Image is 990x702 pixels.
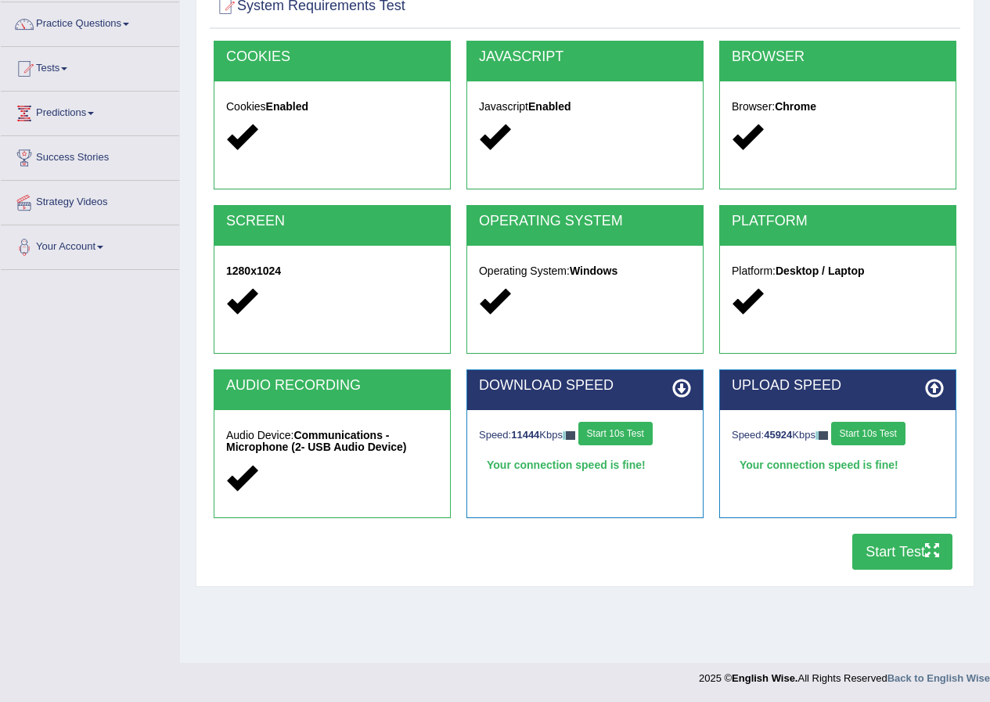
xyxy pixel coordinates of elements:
[1,181,179,220] a: Strategy Videos
[479,453,691,477] div: Your connection speed is fine!
[528,100,571,113] strong: Enabled
[266,100,308,113] strong: Enabled
[732,49,944,65] h2: BROWSER
[570,265,617,277] strong: Windows
[699,663,990,686] div: 2025 © All Rights Reserved
[831,422,905,445] button: Start 10s Test
[563,431,575,440] img: ajax-loader-fb-connection.gif
[226,429,407,453] strong: Communications - Microphone (2- USB Audio Device)
[226,49,438,65] h2: COOKIES
[732,214,944,229] h2: PLATFORM
[887,672,990,684] a: Back to English Wise
[479,265,691,277] h5: Operating System:
[1,47,179,86] a: Tests
[732,422,944,449] div: Speed: Kbps
[1,225,179,265] a: Your Account
[776,265,865,277] strong: Desktop / Laptop
[764,429,792,441] strong: 45924
[732,672,797,684] strong: English Wise.
[511,429,539,441] strong: 11444
[479,378,691,394] h2: DOWNLOAD SPEED
[226,378,438,394] h2: AUDIO RECORDING
[732,265,944,277] h5: Platform:
[732,378,944,394] h2: UPLOAD SPEED
[226,101,438,113] h5: Cookies
[732,101,944,113] h5: Browser:
[226,214,438,229] h2: SCREEN
[1,2,179,41] a: Practice Questions
[732,453,944,477] div: Your connection speed is fine!
[226,265,281,277] strong: 1280x1024
[479,101,691,113] h5: Javascript
[479,422,691,449] div: Speed: Kbps
[578,422,653,445] button: Start 10s Test
[479,214,691,229] h2: OPERATING SYSTEM
[775,100,816,113] strong: Chrome
[1,136,179,175] a: Success Stories
[852,534,952,570] button: Start Test
[815,431,828,440] img: ajax-loader-fb-connection.gif
[479,49,691,65] h2: JAVASCRIPT
[226,430,438,454] h5: Audio Device:
[1,92,179,131] a: Predictions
